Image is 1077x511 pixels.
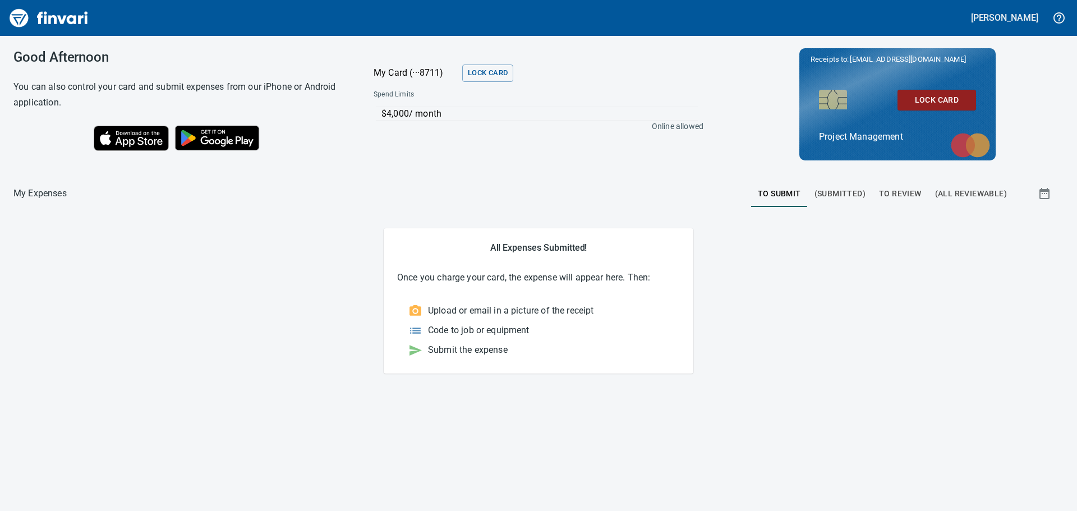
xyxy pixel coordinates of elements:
[7,4,91,31] img: Finvari
[1028,180,1064,207] button: Show transactions within a particular date range
[945,127,996,163] img: mastercard.svg
[935,187,1007,201] span: (All Reviewable)
[758,187,801,201] span: To Submit
[94,126,169,151] img: Download on the App Store
[397,242,680,254] h5: All Expenses Submitted!
[13,79,346,111] h6: You can also control your card and submit expenses from our iPhone or Android application.
[381,107,698,121] p: $4,000 / month
[968,9,1041,26] button: [PERSON_NAME]
[169,119,265,156] img: Get it on Google Play
[13,49,346,65] h3: Good Afternoon
[819,130,976,144] p: Project Management
[814,187,866,201] span: (Submitted)
[468,67,508,80] span: Lock Card
[462,65,513,82] button: Lock Card
[397,271,680,284] p: Once you charge your card, the expense will appear here. Then:
[428,343,508,357] p: Submit the expense
[365,121,703,132] p: Online allowed
[374,66,458,80] p: My Card (···8711)
[374,89,558,100] span: Spend Limits
[971,12,1038,24] h5: [PERSON_NAME]
[428,324,530,337] p: Code to job or equipment
[428,304,593,317] p: Upload or email in a picture of the receipt
[13,187,67,200] p: My Expenses
[879,187,922,201] span: To Review
[906,93,967,107] span: Lock Card
[849,54,966,65] span: [EMAIL_ADDRESS][DOMAIN_NAME]
[13,187,67,200] nav: breadcrumb
[897,90,976,111] button: Lock Card
[811,54,984,65] p: Receipts to:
